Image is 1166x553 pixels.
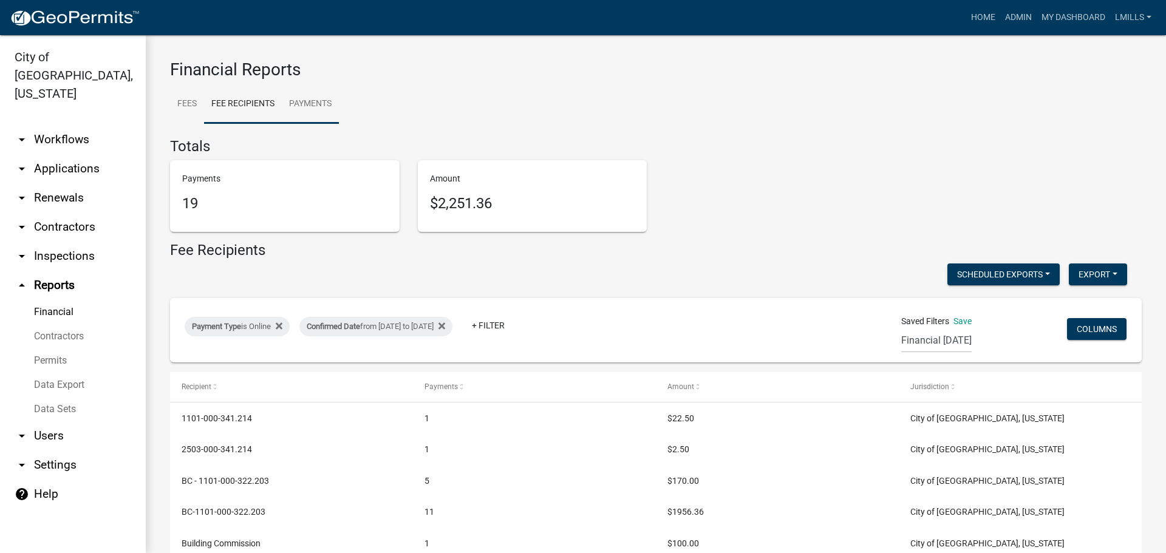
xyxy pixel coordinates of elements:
[182,172,387,185] p: Payments
[15,132,29,147] i: arrow_drop_down
[430,195,635,212] h5: $2,251.36
[182,538,261,548] span: Building Commission
[15,429,29,443] i: arrow_drop_down
[667,507,704,517] span: $1956.36
[667,538,699,548] span: $100.00
[182,382,211,391] span: Recipient
[204,85,282,124] a: Fee Recipients
[15,220,29,234] i: arrow_drop_down
[910,382,949,391] span: Jurisdiction
[910,538,1065,548] span: City of Jeffersonville, Indiana
[282,85,339,124] a: Payments
[182,444,252,454] span: 2503-000-341.214
[15,191,29,205] i: arrow_drop_down
[192,322,241,331] span: Payment Type
[15,487,29,501] i: help
[170,85,204,124] a: Fees
[424,444,429,454] span: 1
[182,413,252,423] span: 1101-000-341.214
[15,249,29,263] i: arrow_drop_down
[182,476,269,486] span: BC - 1101-000-322.203
[182,507,265,517] span: BC-1101-000-322.203
[667,413,694,423] span: $22.50
[1067,318,1127,340] button: Columns
[667,382,694,391] span: Amount
[667,476,699,486] span: $170.00
[424,382,458,391] span: Payments
[424,476,429,486] span: 5
[307,322,360,331] span: Confirmed Date
[15,161,29,176] i: arrow_drop_down
[953,316,972,326] a: Save
[170,59,1142,80] h3: Financial Reports
[182,195,387,212] h5: 19
[1069,263,1127,285] button: Export
[656,372,899,401] datatable-header-cell: Amount
[170,372,413,401] datatable-header-cell: Recipient
[413,372,656,401] datatable-header-cell: Payments
[430,172,635,185] p: Amount
[424,507,434,517] span: 11
[901,315,949,328] span: Saved Filters
[899,372,1142,401] datatable-header-cell: Jurisdiction
[170,242,265,259] h4: Fee Recipients
[185,317,290,336] div: is Online
[299,317,452,336] div: from [DATE] to [DATE]
[966,6,1000,29] a: Home
[910,444,1065,454] span: City of Jeffersonville, Indiana
[424,413,429,423] span: 1
[667,444,689,454] span: $2.50
[15,458,29,472] i: arrow_drop_down
[15,278,29,293] i: arrow_drop_up
[1037,6,1110,29] a: My Dashboard
[1110,6,1156,29] a: lmills
[462,314,514,336] a: + Filter
[170,138,1142,155] h4: Totals
[1000,6,1037,29] a: Admin
[947,263,1060,285] button: Scheduled Exports
[910,476,1065,486] span: City of Jeffersonville, Indiana
[424,538,429,548] span: 1
[910,507,1065,517] span: City of Jeffersonville, Indiana
[910,413,1065,423] span: City of Jeffersonville, Indiana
